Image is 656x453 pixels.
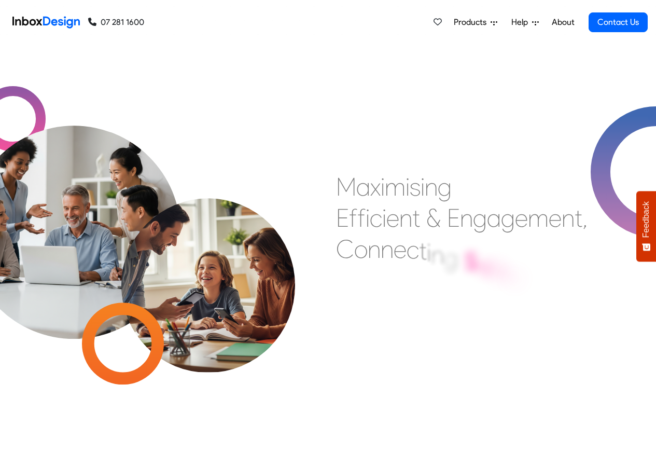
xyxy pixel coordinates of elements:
[460,202,473,234] div: n
[385,171,406,202] div: m
[549,12,577,33] a: About
[394,234,407,265] div: e
[479,250,493,281] div: c
[507,12,543,33] a: Help
[399,202,412,234] div: n
[412,202,420,234] div: t
[589,12,648,32] a: Contact Us
[447,202,460,234] div: E
[438,171,452,202] div: g
[507,260,522,292] div: o
[419,235,427,266] div: t
[336,202,349,234] div: E
[421,171,425,202] div: i
[582,202,588,234] div: ,
[493,255,507,286] div: h
[336,171,356,202] div: M
[354,234,368,265] div: o
[336,234,354,265] div: C
[381,171,385,202] div: i
[487,202,501,234] div: a
[381,234,394,265] div: n
[357,202,366,234] div: f
[454,16,491,29] span: Products
[636,191,656,262] button: Feedback - Show survey
[382,202,386,234] div: i
[425,171,438,202] div: n
[562,202,575,234] div: n
[549,202,562,234] div: e
[366,202,370,234] div: i
[501,202,515,234] div: g
[575,202,582,234] div: t
[370,202,382,234] div: c
[406,171,410,202] div: i
[356,171,370,202] div: a
[407,234,419,265] div: c
[368,234,381,265] div: n
[426,202,441,234] div: &
[386,202,399,234] div: e
[370,171,381,202] div: x
[88,16,144,29] a: 07 281 1600
[515,202,528,234] div: e
[528,202,549,234] div: m
[349,202,357,234] div: f
[464,246,479,277] div: S
[473,202,487,234] div: g
[336,171,588,327] div: Maximising Efficient & Engagement, Connecting Schools, Families, and Students.
[444,242,458,273] div: g
[450,12,501,33] a: Products
[431,239,444,270] div: n
[410,171,421,202] div: s
[427,237,431,268] div: i
[511,16,532,29] span: Help
[641,201,651,238] span: Feedback
[100,155,317,373] img: parents_with_child.png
